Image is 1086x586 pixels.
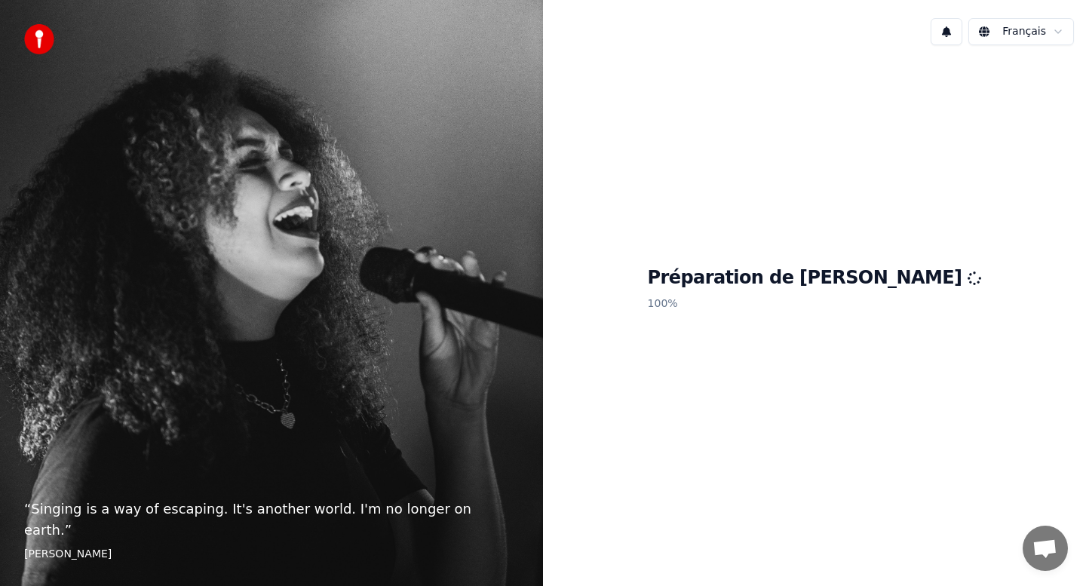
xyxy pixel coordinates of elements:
a: Ouvrir le chat [1023,526,1068,571]
h1: Préparation de [PERSON_NAME] [648,266,982,290]
footer: [PERSON_NAME] [24,547,519,562]
p: 100 % [648,290,982,318]
img: youka [24,24,54,54]
p: “ Singing is a way of escaping. It's another world. I'm no longer on earth. ” [24,499,519,541]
